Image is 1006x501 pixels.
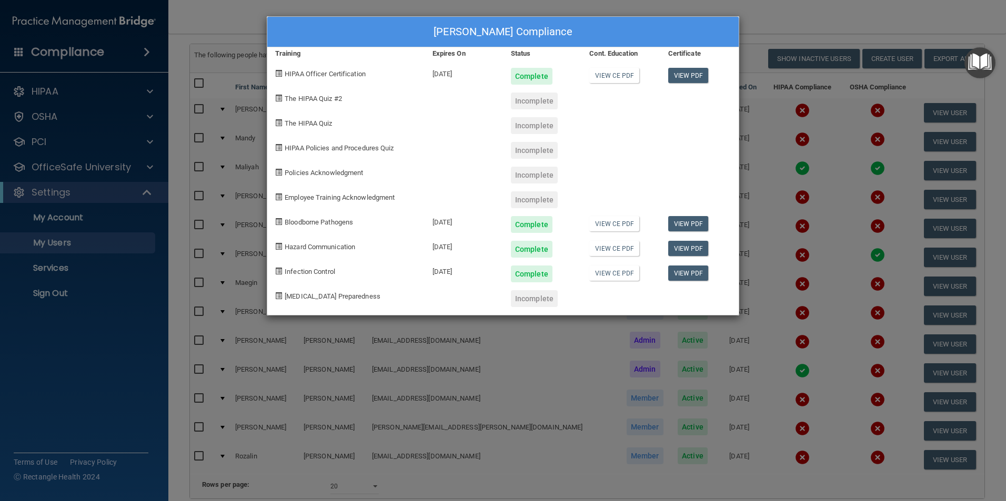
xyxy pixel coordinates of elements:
div: Complete [511,68,552,85]
a: View CE PDF [589,241,639,256]
span: Hazard Communication [285,243,355,251]
a: View PDF [668,68,709,83]
span: Bloodborne Pathogens [285,218,353,226]
a: View CE PDF [589,265,639,281]
iframe: Drift Widget Chat Controller [824,426,993,468]
div: Expires On [425,47,503,60]
div: Certificate [660,47,739,60]
div: Complete [511,216,552,233]
div: [DATE] [425,258,503,282]
div: Incomplete [511,191,558,208]
span: The HIPAA Quiz [285,119,332,127]
button: Open Resource Center [964,47,995,78]
div: [DATE] [425,233,503,258]
a: View PDF [668,265,709,281]
a: View PDF [668,241,709,256]
a: View CE PDF [589,68,639,83]
div: Incomplete [511,290,558,307]
a: View CE PDF [589,216,639,231]
div: Incomplete [511,142,558,159]
a: View PDF [668,216,709,231]
div: [DATE] [425,208,503,233]
span: Employee Training Acknowledgment [285,193,395,201]
span: HIPAA Policies and Procedures Quiz [285,144,394,152]
span: HIPAA Officer Certification [285,70,366,78]
div: [DATE] [425,60,503,85]
div: Training [267,47,425,60]
div: Status [503,47,581,60]
div: Incomplete [511,93,558,109]
span: The HIPAA Quiz #2 [285,95,342,103]
span: Infection Control [285,268,335,275]
div: [PERSON_NAME] Compliance [267,17,739,47]
span: Policies Acknowledgment [285,169,363,177]
div: Complete [511,265,552,282]
div: Complete [511,241,552,258]
div: Incomplete [511,117,558,134]
div: Incomplete [511,167,558,183]
div: Cont. Education [581,47,660,60]
span: [MEDICAL_DATA] Preparedness [285,292,380,300]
